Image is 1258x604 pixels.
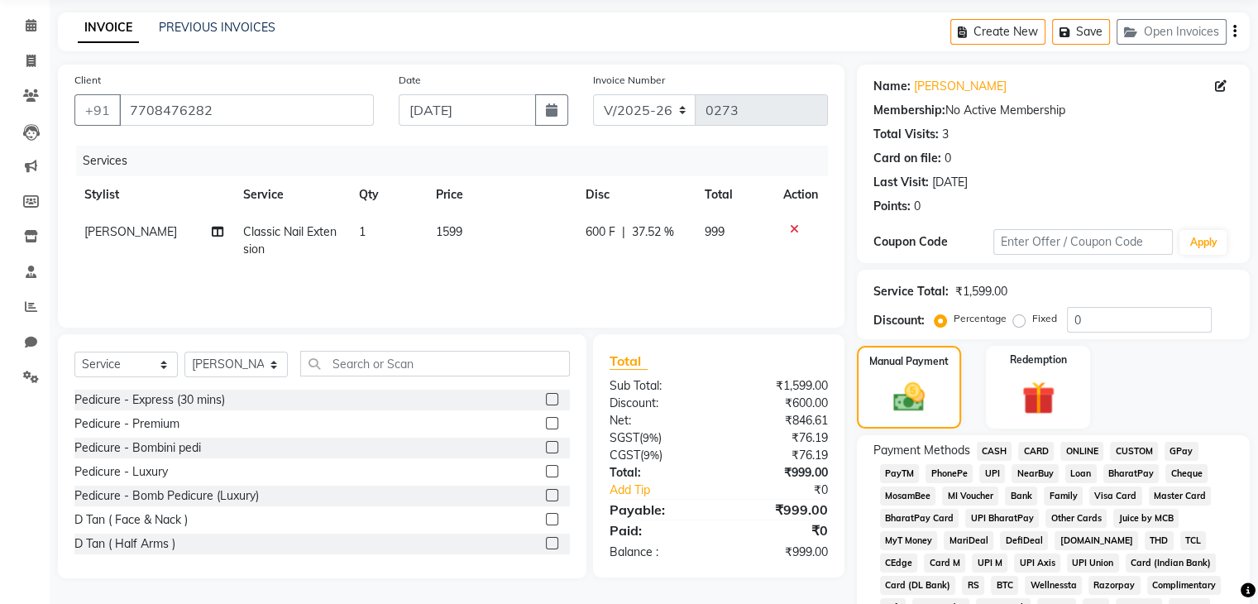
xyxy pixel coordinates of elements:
[873,78,911,95] div: Name:
[695,176,773,213] th: Total
[972,554,1007,573] span: UPI M
[719,464,840,482] div: ₹999.00
[74,511,188,529] div: D Tan ( Face & Nack )
[1126,554,1217,573] span: Card (Indian Bank)
[597,429,719,447] div: ( )
[955,283,1007,300] div: ₹1,599.00
[926,464,973,483] span: PhonePe
[74,487,259,505] div: Pedicure - Bomb Pedicure (Luxury)
[1147,576,1222,595] span: Complimentary
[622,223,625,241] span: |
[873,312,925,329] div: Discount:
[643,448,659,462] span: 9%
[880,464,920,483] span: PayTM
[1145,531,1174,550] span: THD
[159,20,275,35] a: PREVIOUS INVOICES
[597,520,719,540] div: Paid:
[593,73,665,88] label: Invoice Number
[610,448,640,463] span: CGST
[586,223,615,241] span: 600 F
[719,544,840,561] div: ₹999.00
[944,531,993,550] span: MariDeal
[880,531,938,550] span: MyT Money
[950,19,1045,45] button: Create New
[880,554,918,573] span: CEdge
[1052,19,1110,45] button: Save
[1088,576,1141,595] span: Razorpay
[962,576,984,595] span: RS
[719,447,840,464] div: ₹76.19
[610,352,648,370] span: Total
[597,447,719,464] div: ( )
[349,176,426,213] th: Qty
[1012,464,1059,483] span: NearBuy
[1045,509,1107,528] span: Other Cards
[883,379,935,415] img: _cash.svg
[597,544,719,561] div: Balance :
[880,576,956,595] span: Card (DL Bank)
[597,500,719,520] div: Payable:
[954,311,1007,326] label: Percentage
[1055,531,1138,550] span: [DOMAIN_NAME]
[632,223,674,241] span: 37.52 %
[1165,442,1198,461] span: GPay
[233,176,349,213] th: Service
[74,439,201,457] div: Pedicure - Bombini pedi
[873,102,945,119] div: Membership:
[76,146,840,176] div: Services
[977,442,1012,461] span: CASH
[1117,19,1227,45] button: Open Invoices
[643,431,658,444] span: 9%
[1000,531,1048,550] span: DefiDeal
[426,176,576,213] th: Price
[873,442,970,459] span: Payment Methods
[1067,554,1119,573] span: UPI Union
[576,176,695,213] th: Disc
[74,415,179,433] div: Pedicure - Premium
[1103,464,1160,483] span: BharatPay
[74,94,121,126] button: +91
[597,464,719,482] div: Total:
[719,412,840,429] div: ₹846.61
[1165,464,1208,483] span: Cheque
[1032,311,1057,326] label: Fixed
[773,176,828,213] th: Action
[979,464,1005,483] span: UPI
[1014,554,1060,573] span: UPI Axis
[1012,377,1065,419] img: _gift.svg
[1113,509,1179,528] span: Juice by MCB
[597,377,719,395] div: Sub Total:
[914,78,1007,95] a: [PERSON_NAME]
[359,224,366,239] span: 1
[965,509,1039,528] span: UPI BharatPay
[880,509,959,528] span: BharatPay Card
[1065,464,1097,483] span: Loan
[873,283,949,300] div: Service Total:
[436,224,462,239] span: 1599
[719,520,840,540] div: ₹0
[873,150,941,167] div: Card on file:
[399,73,421,88] label: Date
[74,535,175,553] div: D Tan ( Half Arms )
[873,126,939,143] div: Total Visits:
[300,351,570,376] input: Search or Scan
[705,224,725,239] span: 999
[719,395,840,412] div: ₹600.00
[597,482,739,499] a: Add Tip
[942,487,998,506] span: MI Voucher
[1180,531,1207,550] span: TCL
[1010,352,1067,367] label: Redemption
[880,487,936,506] span: MosamBee
[739,482,839,499] div: ₹0
[74,73,101,88] label: Client
[74,176,233,213] th: Stylist
[719,377,840,395] div: ₹1,599.00
[119,94,374,126] input: Search by Name/Mobile/Email/Code
[74,391,225,409] div: Pedicure - Express (30 mins)
[945,150,951,167] div: 0
[719,500,840,520] div: ₹999.00
[932,174,968,191] div: [DATE]
[719,429,840,447] div: ₹76.19
[1089,487,1142,506] span: Visa Card
[873,233,993,251] div: Coupon Code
